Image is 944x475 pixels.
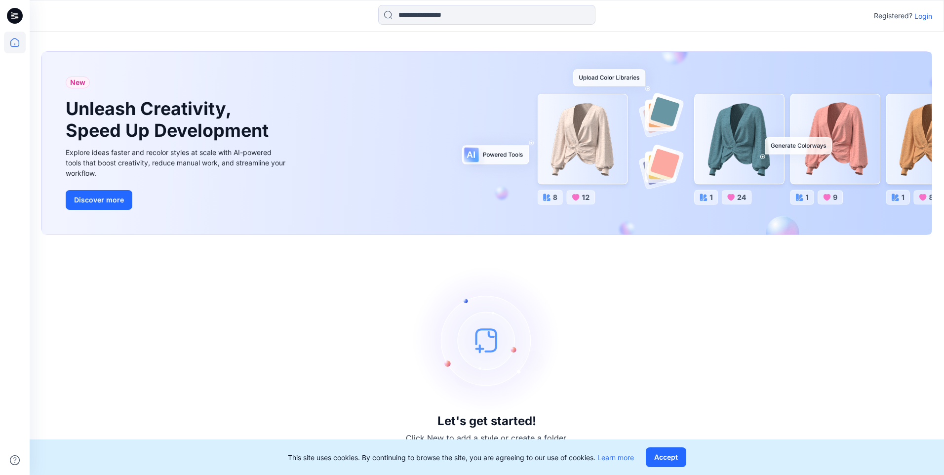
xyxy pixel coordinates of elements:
p: Click New to add a style or create a folder. [406,432,568,444]
p: This site uses cookies. By continuing to browse the site, you are agreeing to our use of cookies. [288,452,634,463]
h3: Let's get started! [437,414,536,428]
p: Registered? [874,10,912,22]
a: Discover more [66,190,288,210]
span: New [70,77,85,88]
h1: Unleash Creativity, Speed Up Development [66,98,273,141]
a: Learn more [597,453,634,462]
button: Discover more [66,190,132,210]
img: empty-state-image.svg [413,266,561,414]
p: Login [914,11,932,21]
button: Accept [646,447,686,467]
div: Explore ideas faster and recolor styles at scale with AI-powered tools that boost creativity, red... [66,147,288,178]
